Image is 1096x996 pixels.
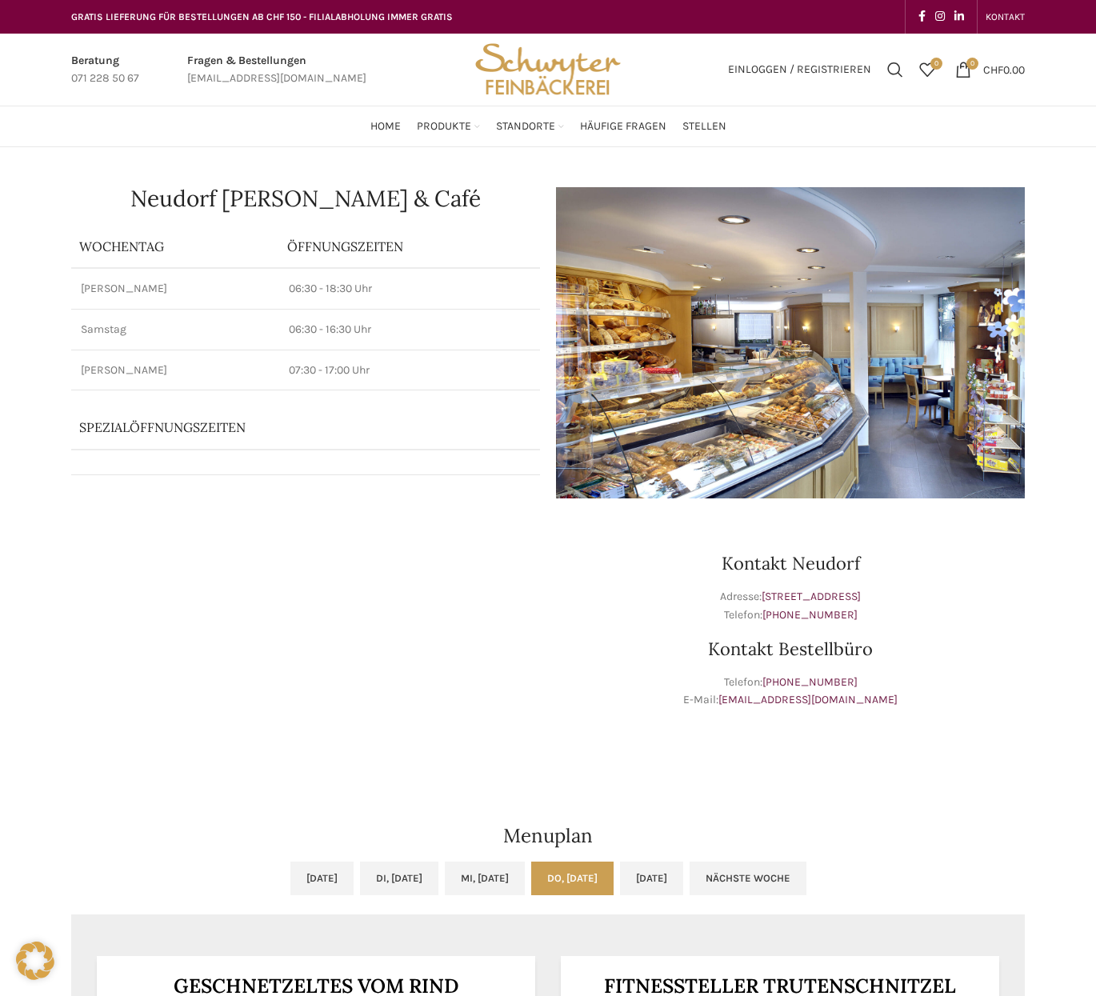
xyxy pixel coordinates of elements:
a: 0 CHF0.00 [947,54,1033,86]
a: Linkedin social link [950,6,969,28]
h3: Kontakt Neudorf [556,554,1025,572]
a: Do, [DATE] [531,862,614,895]
p: 06:30 - 16:30 Uhr [289,322,530,338]
p: [PERSON_NAME] [81,362,270,378]
span: 0 [930,58,942,70]
a: [STREET_ADDRESS] [762,590,861,603]
span: Standorte [496,119,555,134]
p: 07:30 - 17:00 Uhr [289,362,530,378]
h3: Geschnetzeltes vom Rind [117,976,516,996]
span: 0 [966,58,978,70]
div: Main navigation [63,110,1033,142]
a: [DATE] [290,862,354,895]
span: Produkte [417,119,471,134]
p: [PERSON_NAME] [81,281,270,297]
a: Standorte [496,110,564,142]
div: Secondary navigation [978,1,1033,33]
a: Nächste Woche [690,862,806,895]
span: Häufige Fragen [580,119,666,134]
a: Häufige Fragen [580,110,666,142]
span: Home [370,119,401,134]
a: Di, [DATE] [360,862,438,895]
a: Produkte [417,110,480,142]
span: GRATIS LIEFERUNG FÜR BESTELLUNGEN AB CHF 150 - FILIALABHOLUNG IMMER GRATIS [71,11,453,22]
h3: Kontakt Bestellbüro [556,640,1025,658]
span: Stellen [682,119,726,134]
a: Infobox link [71,52,139,88]
p: 06:30 - 18:30 Uhr [289,281,530,297]
a: Suchen [879,54,911,86]
a: 0 [911,54,943,86]
a: Home [370,110,401,142]
a: [PHONE_NUMBER] [762,608,858,622]
a: [DATE] [620,862,683,895]
h3: Fitnessteller Trutenschnitzel [581,976,980,996]
a: Instagram social link [930,6,950,28]
p: Telefon: E-Mail: [556,674,1025,710]
a: KONTAKT [986,1,1025,33]
iframe: schwyter martinsbruggstrasse [71,514,540,754]
span: KONTAKT [986,11,1025,22]
span: CHF [983,62,1003,76]
a: Mi, [DATE] [445,862,525,895]
a: Stellen [682,110,726,142]
a: [PHONE_NUMBER] [762,675,858,689]
div: Meine Wunschliste [911,54,943,86]
span: Einloggen / Registrieren [728,64,871,75]
p: Samstag [81,322,270,338]
p: Wochentag [79,238,271,255]
p: Adresse: Telefon: [556,588,1025,624]
a: Einloggen / Registrieren [720,54,879,86]
a: Infobox link [187,52,366,88]
img: Bäckerei Schwyter [470,34,626,106]
a: Facebook social link [914,6,930,28]
a: [EMAIL_ADDRESS][DOMAIN_NAME] [718,693,898,706]
bdi: 0.00 [983,62,1025,76]
h2: Menuplan [71,826,1025,846]
a: Site logo [470,62,626,75]
p: ÖFFNUNGSZEITEN [287,238,532,255]
p: Spezialöffnungszeiten [79,418,487,436]
h1: Neudorf [PERSON_NAME] & Café [71,187,540,210]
